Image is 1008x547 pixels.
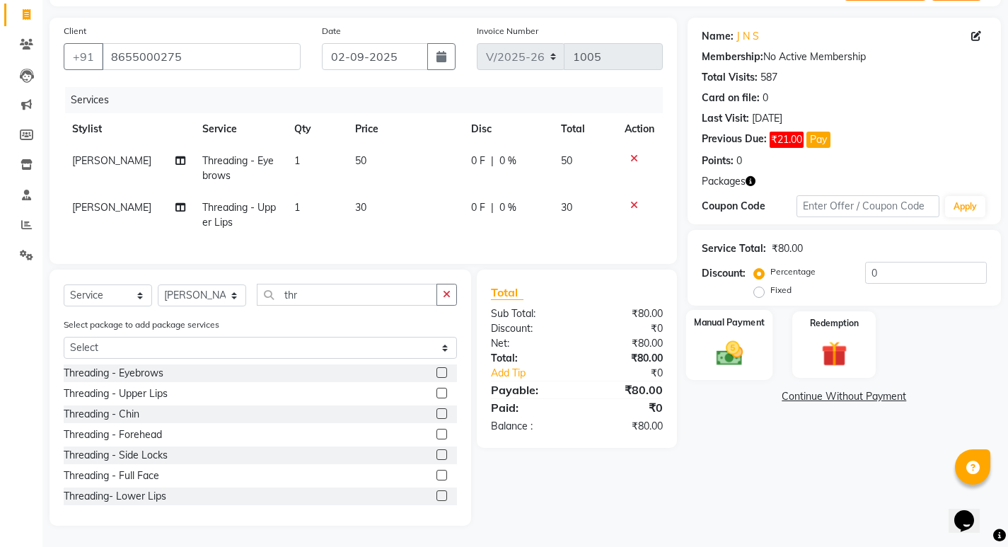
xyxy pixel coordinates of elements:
[702,266,746,281] div: Discount:
[770,132,804,148] span: ₹21.00
[702,111,749,126] div: Last Visit:
[64,427,162,442] div: Threading - Forehead
[463,113,553,145] th: Disc
[65,87,673,113] div: Services
[577,419,673,434] div: ₹80.00
[736,154,742,168] div: 0
[480,336,577,351] div: Net:
[945,196,985,217] button: Apply
[64,489,166,504] div: Threading- Lower Lips
[702,50,763,64] div: Membership:
[577,306,673,321] div: ₹80.00
[491,285,523,300] span: Total
[702,199,796,214] div: Coupon Code
[257,284,437,306] input: Search or Scan
[702,70,758,85] div: Total Visits:
[702,91,760,105] div: Card on file:
[702,50,987,64] div: No Active Membership
[72,154,151,167] span: [PERSON_NAME]
[294,154,300,167] span: 1
[694,316,765,329] label: Manual Payment
[577,381,673,398] div: ₹80.00
[491,154,494,168] span: |
[355,154,366,167] span: 50
[194,113,286,145] th: Service
[64,25,86,38] label: Client
[561,154,572,167] span: 50
[499,200,516,215] span: 0 %
[561,201,572,214] span: 30
[752,111,782,126] div: [DATE]
[202,201,276,229] span: Threading - Upper Lips
[480,366,593,381] a: Add Tip
[806,132,830,148] button: Pay
[347,113,462,145] th: Price
[64,43,103,70] button: +91
[355,201,366,214] span: 30
[772,241,803,256] div: ₹80.00
[770,265,816,278] label: Percentage
[64,386,168,401] div: Threading - Upper Lips
[64,366,163,381] div: Threading - Eyebrows
[702,29,734,44] div: Name:
[64,113,194,145] th: Stylist
[471,154,485,168] span: 0 F
[813,338,855,370] img: _gift.svg
[64,407,139,422] div: Threading - Chin
[202,154,274,182] span: Threading - Eyebrows
[480,321,577,336] div: Discount:
[702,132,767,148] div: Previous Due:
[64,468,159,483] div: Threading - Full Face
[64,318,219,331] label: Select package to add package services
[702,154,734,168] div: Points:
[471,200,485,215] span: 0 F
[72,201,151,214] span: [PERSON_NAME]
[480,419,577,434] div: Balance :
[760,70,777,85] div: 587
[770,284,792,296] label: Fixed
[322,25,341,38] label: Date
[577,336,673,351] div: ₹80.00
[763,91,768,105] div: 0
[480,399,577,416] div: Paid:
[736,29,759,44] a: J N S
[480,381,577,398] div: Payable:
[577,321,673,336] div: ₹0
[480,306,577,321] div: Sub Total:
[616,113,663,145] th: Action
[810,317,859,330] label: Redemption
[577,351,673,366] div: ₹80.00
[480,351,577,366] div: Total:
[102,43,301,70] input: Search by Name/Mobile/Email/Code
[286,113,347,145] th: Qty
[499,154,516,168] span: 0 %
[702,241,766,256] div: Service Total:
[707,338,751,368] img: _cash.svg
[552,113,615,145] th: Total
[64,448,168,463] div: Threading - Side Locks
[477,25,538,38] label: Invoice Number
[593,366,673,381] div: ₹0
[491,200,494,215] span: |
[796,195,939,217] input: Enter Offer / Coupon Code
[702,174,746,189] span: Packages
[690,389,998,404] a: Continue Without Payment
[577,399,673,416] div: ₹0
[949,490,994,533] iframe: chat widget
[294,201,300,214] span: 1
